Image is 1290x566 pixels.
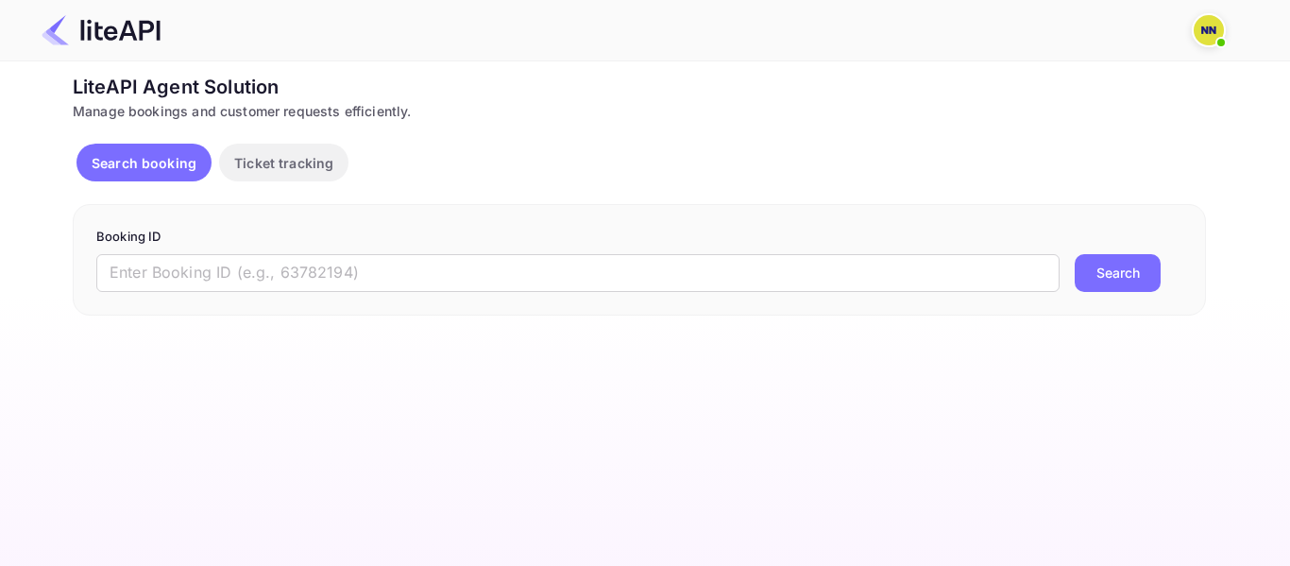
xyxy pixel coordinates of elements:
[73,101,1206,121] div: Manage bookings and customer requests efficiently.
[1075,254,1161,292] button: Search
[92,153,196,173] p: Search booking
[42,15,161,45] img: LiteAPI Logo
[96,228,1182,247] p: Booking ID
[1194,15,1224,45] img: N/A N/A
[234,153,333,173] p: Ticket tracking
[73,73,1206,101] div: LiteAPI Agent Solution
[96,254,1060,292] input: Enter Booking ID (e.g., 63782194)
